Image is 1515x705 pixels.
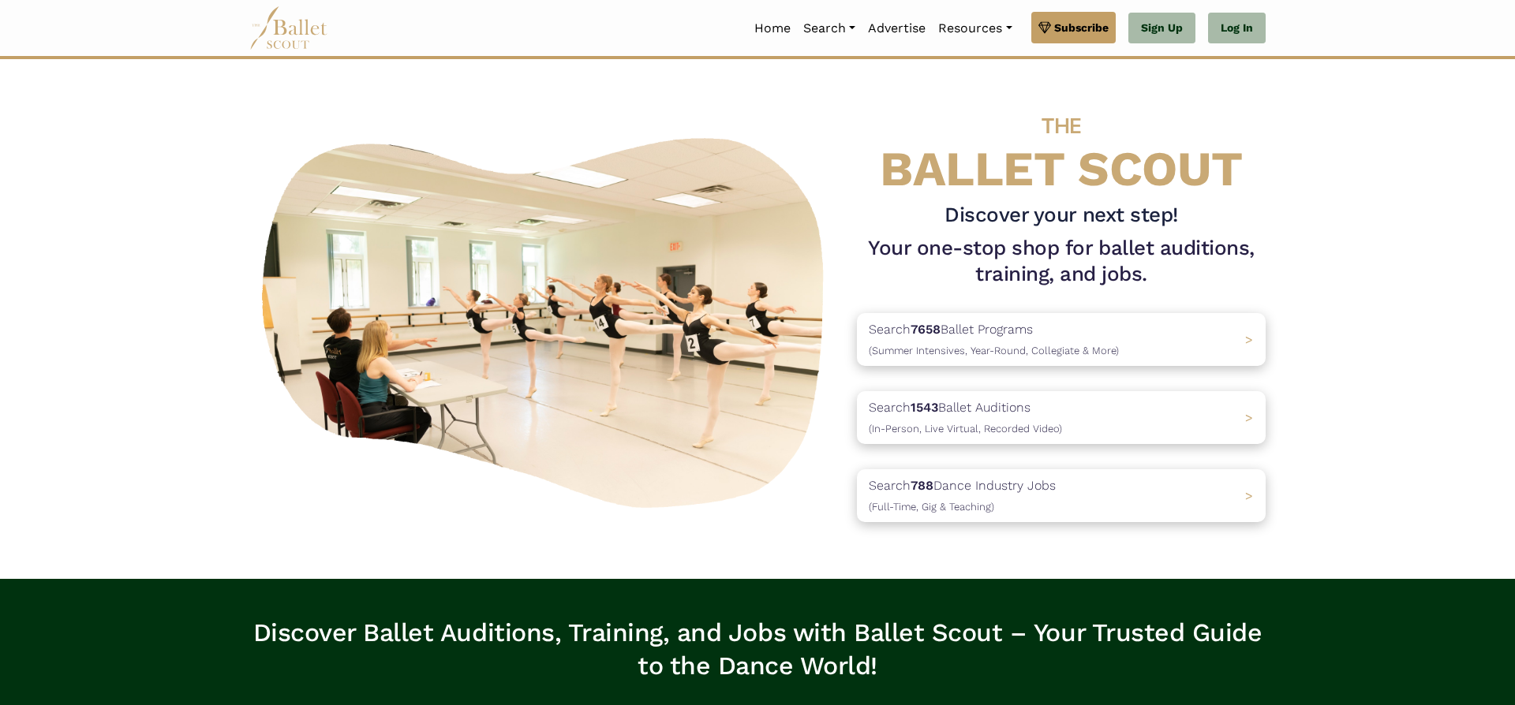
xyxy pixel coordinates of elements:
[869,345,1119,356] span: (Summer Intensives, Year-Round, Collegiate & More)
[857,202,1266,229] h3: Discover your next step!
[869,397,1062,438] p: Search Ballet Auditions
[1031,12,1116,43] a: Subscribe
[857,91,1266,196] h4: BALLET SCOUT
[911,400,938,415] b: 1543
[797,12,862,45] a: Search
[869,423,1062,435] span: (In-Person, Live Virtual, Recorded Video)
[249,617,1266,682] h3: Discover Ballet Auditions, Training, and Jobs with Ballet Scout – Your Trusted Guide to the Dance...
[857,469,1266,522] a: Search788Dance Industry Jobs(Full-Time, Gig & Teaching) >
[1245,488,1253,503] span: >
[748,12,797,45] a: Home
[249,121,844,517] img: A group of ballerinas talking to each other in a ballet studio
[1245,410,1253,425] span: >
[862,12,932,45] a: Advertise
[911,322,941,337] b: 7658
[857,391,1266,444] a: Search1543Ballet Auditions(In-Person, Live Virtual, Recorded Video) >
[857,313,1266,366] a: Search7658Ballet Programs(Summer Intensives, Year-Round, Collegiate & More)>
[857,235,1266,289] h1: Your one-stop shop for ballet auditions, training, and jobs.
[1038,19,1051,36] img: gem.svg
[869,319,1119,360] p: Search Ballet Programs
[1128,13,1195,44] a: Sign Up
[911,478,933,493] b: 788
[932,12,1018,45] a: Resources
[1208,13,1266,44] a: Log In
[869,501,994,513] span: (Full-Time, Gig & Teaching)
[1245,332,1253,347] span: >
[1042,113,1081,139] span: THE
[1054,19,1109,36] span: Subscribe
[869,476,1056,516] p: Search Dance Industry Jobs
